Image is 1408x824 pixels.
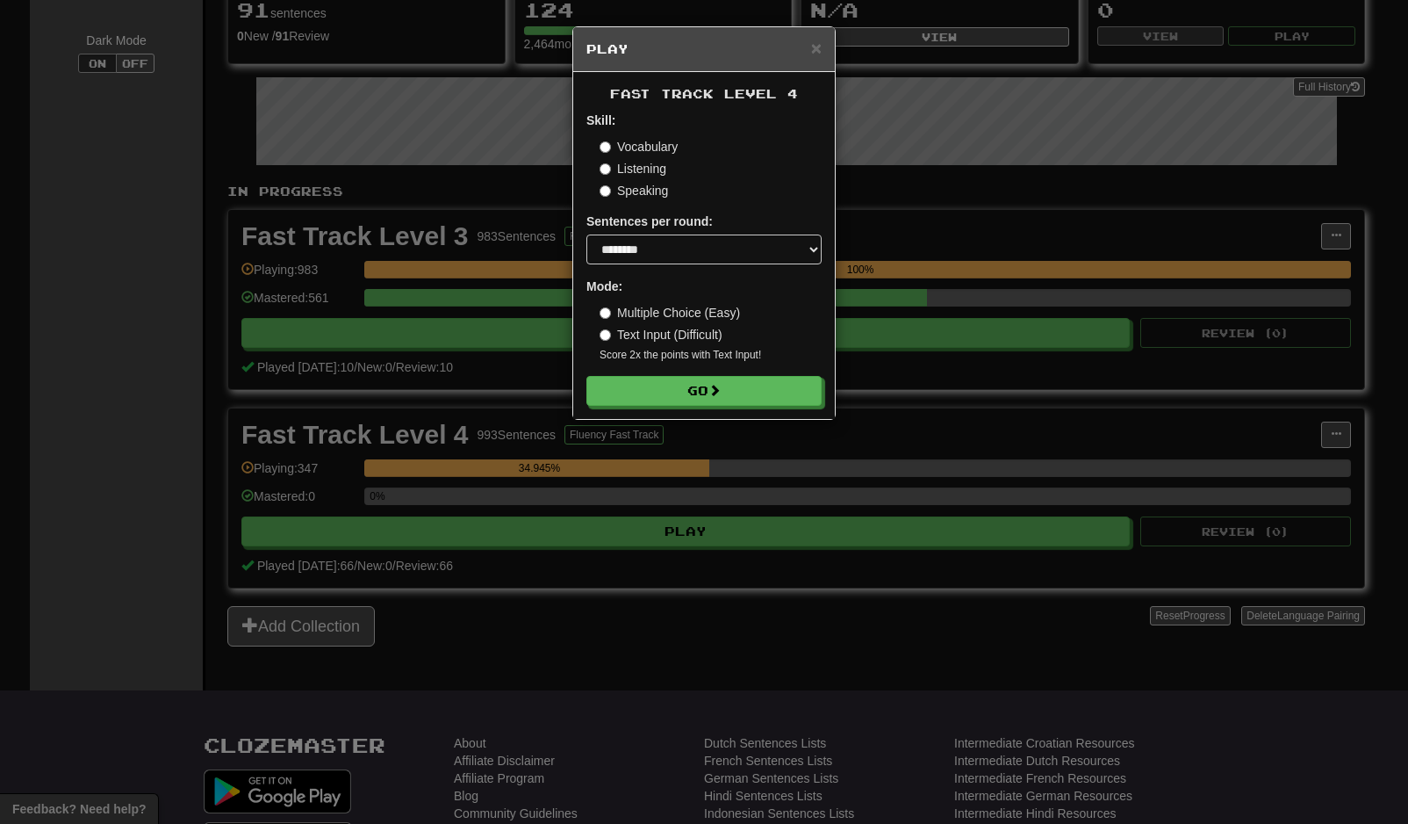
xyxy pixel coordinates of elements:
[586,279,622,293] strong: Mode:
[600,348,822,363] small: Score 2x the points with Text Input !
[811,39,822,57] button: Close
[600,329,611,341] input: Text Input (Difficult)
[600,160,666,177] label: Listening
[600,141,611,153] input: Vocabulary
[600,163,611,175] input: Listening
[600,138,678,155] label: Vocabulary
[600,185,611,197] input: Speaking
[600,304,740,322] label: Multiple Choice (Easy)
[586,113,615,127] strong: Skill:
[586,376,822,406] button: Go
[600,307,611,319] input: Multiple Choice (Easy)
[600,182,668,199] label: Speaking
[586,40,822,58] h5: Play
[610,86,798,101] span: Fast Track Level 4
[811,38,822,58] span: ×
[600,326,722,343] label: Text Input (Difficult)
[586,213,713,230] label: Sentences per round:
